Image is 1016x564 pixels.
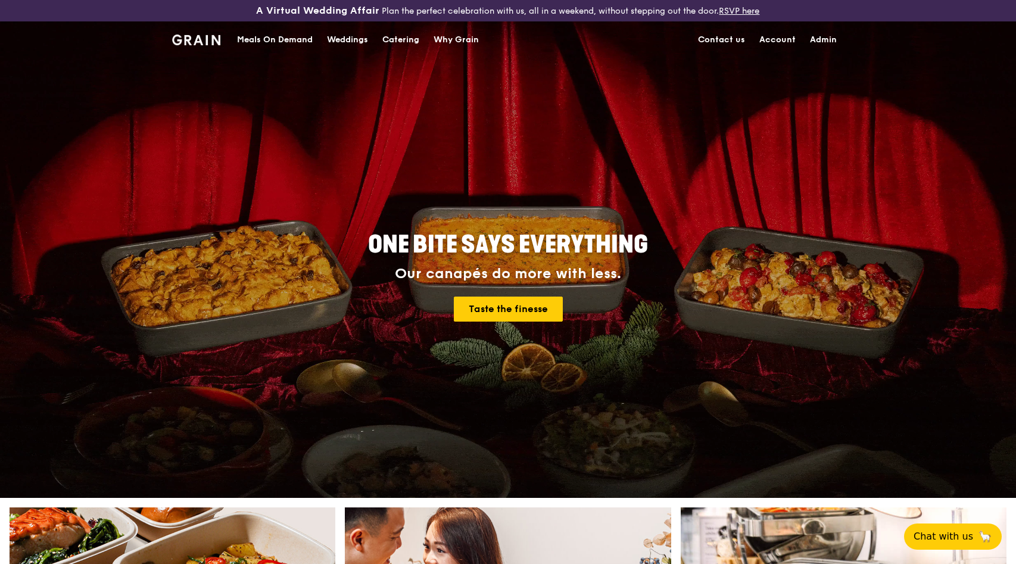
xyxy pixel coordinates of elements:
[320,22,375,58] a: Weddings
[691,22,752,58] a: Contact us
[237,22,313,58] div: Meals On Demand
[169,5,846,17] div: Plan the perfect celebration with us, all in a weekend, without stepping out the door.
[978,529,992,544] span: 🦙
[904,524,1002,550] button: Chat with us🦙
[803,22,844,58] a: Admin
[172,35,220,45] img: Grain
[256,5,379,17] h3: A Virtual Wedding Affair
[914,529,973,544] span: Chat with us
[172,21,220,57] a: GrainGrain
[294,266,722,282] div: Our canapés do more with less.
[368,230,648,259] span: ONE BITE SAYS EVERYTHING
[434,22,479,58] div: Why Grain
[426,22,486,58] a: Why Grain
[454,297,563,322] a: Taste the finesse
[382,22,419,58] div: Catering
[752,22,803,58] a: Account
[327,22,368,58] div: Weddings
[375,22,426,58] a: Catering
[719,6,759,16] a: RSVP here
